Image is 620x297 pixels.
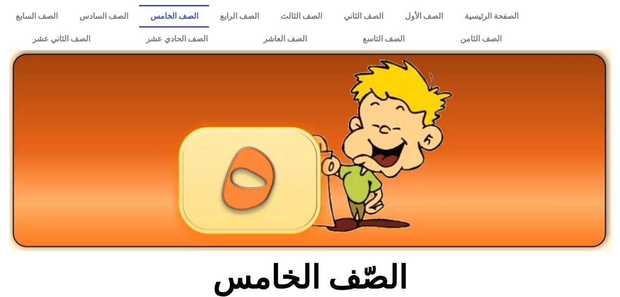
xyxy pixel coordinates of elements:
a: الصف السادس [69,5,139,28]
h2: الصّف الخامس [147,259,473,297]
a: الصف الثاني عشر [5,28,118,50]
a: الصف التاسع [335,28,433,50]
a: الصف الخامس [139,5,209,28]
a: الصف العاشر [236,28,335,50]
a: الصف الثالث [270,5,333,28]
a: الصف الأول [394,5,454,28]
a: الصف الرابع [209,5,270,28]
a: الصفحة الرئيسية [454,5,529,28]
a: الصف الثاني [333,5,394,28]
a: الصف الحادي عشر [118,28,236,50]
a: الصف السابع [5,5,69,28]
a: الصف الثامن [433,28,530,50]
